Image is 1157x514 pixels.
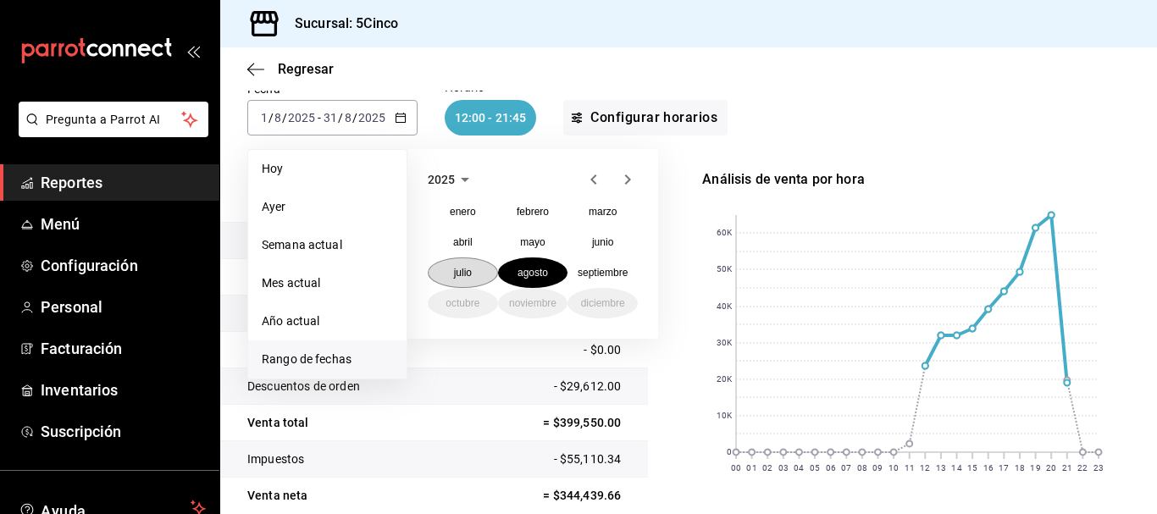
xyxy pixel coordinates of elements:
input: -- [260,111,268,124]
button: mayo de 2025 [498,227,568,257]
text: 09 [873,463,883,473]
input: ---- [287,111,316,124]
button: Pregunta a Parrot AI [19,102,208,137]
text: 12 [921,463,931,473]
abbr: agosto de 2025 [518,267,548,279]
button: open_drawer_menu [186,44,200,58]
abbr: diciembre de 2025 [581,297,625,309]
input: -- [323,111,338,124]
text: 16 [983,463,994,473]
text: 07 [842,463,852,473]
button: octubre de 2025 [428,288,498,318]
td: Venta neta [220,478,473,514]
td: - $29,612.00 [473,368,648,405]
span: Suscripción [41,420,206,443]
button: Configurar horarios [563,100,728,135]
text: 23 [1093,463,1104,473]
a: Pregunta a Parrot AI [12,123,208,141]
span: Semana actual [262,236,393,254]
span: Hoy [262,160,393,178]
text: 10K [717,412,733,421]
text: 01 [747,463,757,473]
button: agosto de 2025 [498,257,568,288]
button: junio de 2025 [567,227,638,257]
abbr: julio de 2025 [454,267,472,279]
button: marzo de 2025 [567,196,638,227]
text: 19 [1031,463,1041,473]
td: - $55,110.34 [473,441,648,478]
text: 30K [717,339,733,348]
text: 0 [727,448,732,457]
text: 40K [717,302,733,312]
text: 03 [778,463,789,473]
td: Venta total [220,405,473,441]
button: 2025 [428,169,475,190]
h3: Sucursal: 5Cinco [281,14,398,34]
td: Descuentos de orden [220,368,473,405]
span: Año actual [262,312,393,330]
input: ---- [357,111,386,124]
span: / [338,111,343,124]
button: enero de 2025 [428,196,498,227]
text: 13 [936,463,946,473]
td: Descuentos de artículos [220,332,473,368]
button: julio de 2025 [428,257,498,288]
text: 04 [794,463,805,473]
text: 06 [826,463,836,473]
text: 60K [717,229,733,238]
p: Resumen [220,169,648,190]
abbr: mayo de 2025 [520,236,545,248]
label: Fecha [247,83,418,95]
text: 20 [1046,463,1056,473]
abbr: marzo de 2025 [589,206,617,218]
td: = $344,439.66 [473,478,648,514]
abbr: abril de 2025 [453,236,473,248]
span: Menú [41,213,206,235]
text: 20K [717,375,733,384]
span: Regresar [278,61,334,77]
span: Personal [41,296,206,318]
div: 12:00 - 21:45 [445,100,537,135]
button: diciembre de 2025 [567,288,638,318]
span: - [318,111,321,124]
abbr: septiembre de 2025 [578,267,628,279]
span: / [282,111,287,124]
span: / [352,111,357,124]
abbr: junio de 2025 [592,236,613,248]
abbr: enero de 2025 [450,206,476,218]
text: 05 [810,463,820,473]
abbr: noviembre de 2025 [509,297,556,309]
span: Mes actual [262,274,393,292]
text: 10 [889,463,899,473]
text: 17 [999,463,1010,473]
button: Regresar [247,61,334,77]
span: / [268,111,274,124]
td: Venta bruta [220,296,473,332]
span: Inventarios [41,379,206,401]
span: Ayer [262,198,393,216]
span: Reportes [41,171,206,194]
text: 15 [967,463,977,473]
text: 21 [1062,463,1072,473]
td: = $399,550.00 [473,405,648,441]
text: 50K [717,265,733,274]
text: 02 [762,463,772,473]
text: 18 [1015,463,1025,473]
input: -- [344,111,352,124]
td: Impuestos [220,441,473,478]
input: -- [274,111,282,124]
button: febrero de 2025 [498,196,568,227]
abbr: octubre de 2025 [446,297,479,309]
button: noviembre de 2025 [498,288,568,318]
span: Rango de fechas [262,351,393,368]
text: 14 [952,463,962,473]
text: 22 [1078,463,1088,473]
p: Horario [445,81,537,93]
td: Total artículos [220,223,473,259]
div: Análisis de venta por hora [702,169,1130,190]
td: Cargos por servicio [220,259,473,296]
span: Pregunta a Parrot AI [46,111,182,129]
span: 2025 [428,173,455,186]
button: septiembre de 2025 [567,257,638,288]
span: Facturación [41,337,206,360]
